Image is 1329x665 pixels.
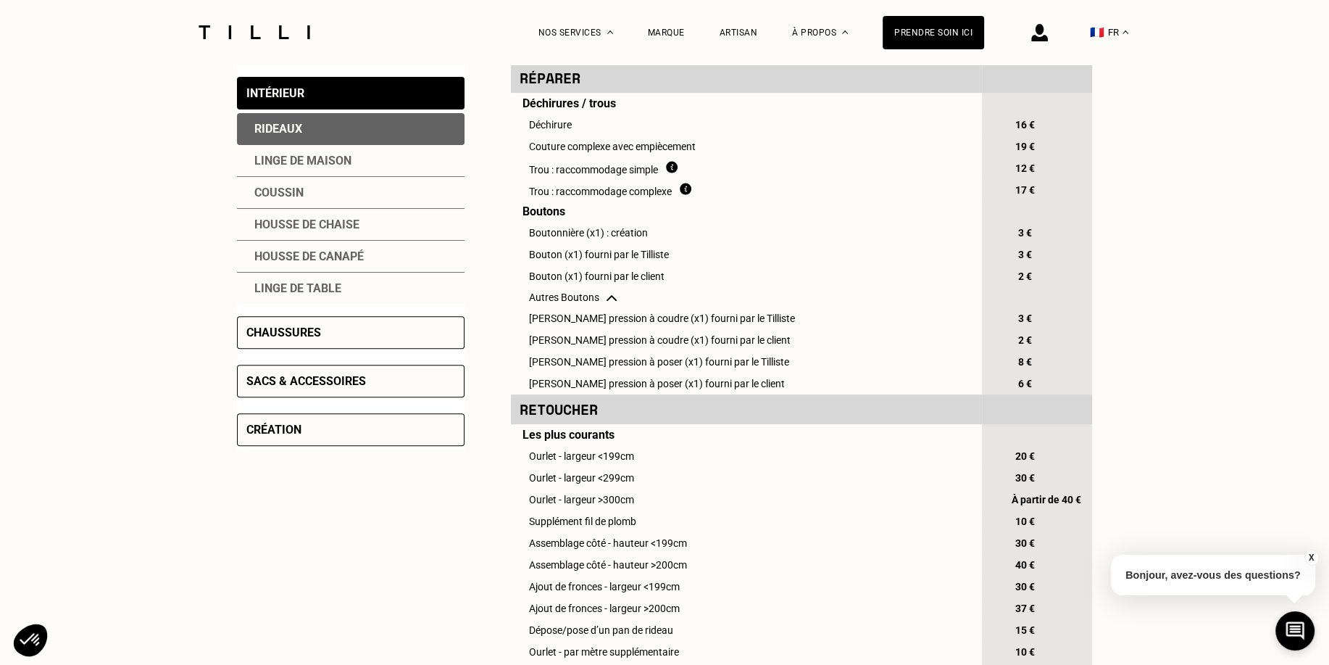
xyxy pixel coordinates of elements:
span: 10 € [1012,646,1038,658]
p: Bonjour, avez-vous des questions? [1111,555,1315,595]
td: Bouton (x1) fourni par le client [511,265,980,287]
div: Rideaux [237,113,464,145]
td: Boutonnière (x1) : création [511,222,980,244]
img: Qu'est ce que le raccommodage ? [680,183,691,195]
span: 19 € [1012,141,1038,152]
img: chevron [607,295,617,301]
img: Menu déroulant à propos [842,30,848,34]
td: Déchirures / trous [511,93,980,114]
td: Retoucher [511,395,980,424]
span: 3 € [1012,249,1038,260]
span: 🇫🇷 [1090,25,1104,39]
td: Les plus courants [511,424,980,445]
span: 2 € [1012,334,1038,346]
div: Réparer [520,67,971,88]
span: 37 € [1012,603,1038,614]
td: Assemblage côté - hauteur >200cm [511,554,980,576]
div: Intérieur [246,86,304,100]
td: Couture complexe avec empiècement [511,136,980,157]
div: Housse de chaise [237,209,464,241]
span: 30 € [1012,472,1038,484]
div: Création [246,423,301,437]
td: Bouton (x1) fourni par le Tilliste [511,244,980,265]
td: Dépose/pose d’un pan de rideau [511,619,980,641]
td: Boutons [511,201,980,222]
span: 17 € [1012,184,1038,196]
td: [PERSON_NAME] pression à coudre (x1) fourni par le Tilliste [511,307,980,329]
td: Ourlet - par mètre supplémentaire [511,641,980,663]
img: Logo du service de couturière Tilli [193,25,315,39]
span: 3 € [1012,313,1038,324]
div: Chaussures [246,326,321,339]
td: Autres Boutons [511,287,980,307]
img: icône connexion [1031,24,1048,41]
td: Assemblage côté - hauteur <199cm [511,532,980,554]
img: menu déroulant [1122,30,1128,34]
span: 40 € [1012,559,1038,571]
a: Marque [648,28,685,38]
td: Ourlet - largeur <299cm [511,467,980,489]
td: Supplément fil de plomb [511,511,980,532]
td: Ourlet - largeur <199cm [511,445,980,467]
div: Coussin [237,177,464,209]
td: [PERSON_NAME] pression à poser (x1) fourni par le Tilliste [511,351,980,373]
span: 30 € [1012,537,1038,549]
div: Sacs & accessoires [246,374,366,388]
td: Déchirure [511,114,980,136]
span: 3 € [1012,227,1038,239]
span: 6 € [1012,378,1038,389]
span: 16 € [1012,119,1038,131]
div: Linge de table [237,273,464,304]
span: À partir de 40 € [1012,494,1081,505]
td: Ourlet - largeur >300cm [511,489,980,511]
span: 8 € [1012,356,1038,368]
span: 15 € [1012,624,1038,636]
td: Trou : raccommodage complexe [511,179,980,201]
button: X [1304,550,1318,566]
div: Linge de maison [237,145,464,177]
span: 30 € [1012,581,1038,592]
img: Menu déroulant [607,30,613,34]
td: Trou : raccommodage simple [511,157,980,179]
a: Prendre soin ici [883,16,984,49]
img: Qu'est ce que le raccommodage ? [666,161,678,173]
a: Artisan [720,28,758,38]
td: [PERSON_NAME] pression à poser (x1) fourni par le client [511,373,980,395]
td: [PERSON_NAME] pression à coudre (x1) fourni par le client [511,329,980,351]
td: Ajout de fronces - largeur <199cm [511,576,980,598]
span: 10 € [1012,516,1038,527]
span: 2 € [1012,270,1038,282]
span: 12 € [1012,162,1038,174]
div: Housse de canapé [237,241,464,273]
span: 20 € [1012,450,1038,462]
td: Ajout de fronces - largeur >200cm [511,598,980,619]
